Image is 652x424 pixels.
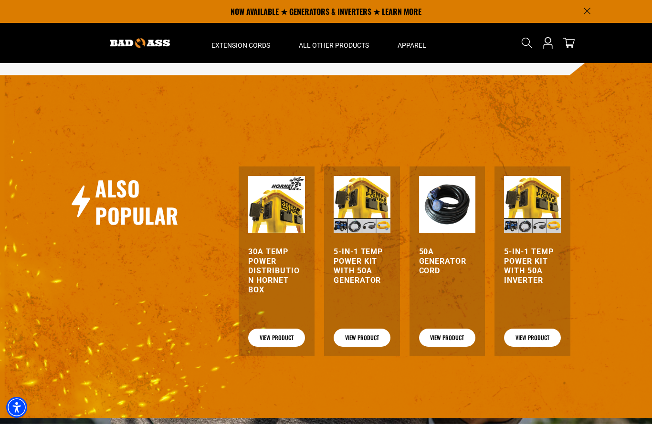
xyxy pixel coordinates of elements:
[504,247,561,285] a: 5-in-1 Temp Power Kit with 50A Inverter
[334,176,390,233] img: 5-in-1 Temp Power Kit with 50A Generator
[419,176,476,233] img: 50A Generator Cord
[197,23,284,63] summary: Extension Cords
[504,176,561,233] img: 5-in-1 Temp Power Kit with 50A Inverter
[561,37,577,49] a: cart
[334,247,390,285] a: 5-in-1 Temp Power Kit with 50A Generator
[284,23,383,63] summary: All Other Products
[299,41,369,50] span: All Other Products
[504,329,561,347] a: View Product
[383,23,441,63] summary: Apparel
[110,38,170,48] img: Bad Ass Extension Cords
[248,176,305,233] img: 30A Temp Power Distribution Hornet Box
[540,23,556,63] a: Open this option
[334,329,390,347] a: View Product
[248,329,305,347] a: View Product
[419,247,476,276] a: 50A Generator Cord
[248,247,305,295] a: 30A Temp Power Distribution Hornet Box
[95,175,204,229] h2: Also Popular
[519,35,535,51] summary: Search
[6,397,27,418] div: Accessibility Menu
[211,41,270,50] span: Extension Cords
[419,329,476,347] a: View Product
[398,41,426,50] span: Apparel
